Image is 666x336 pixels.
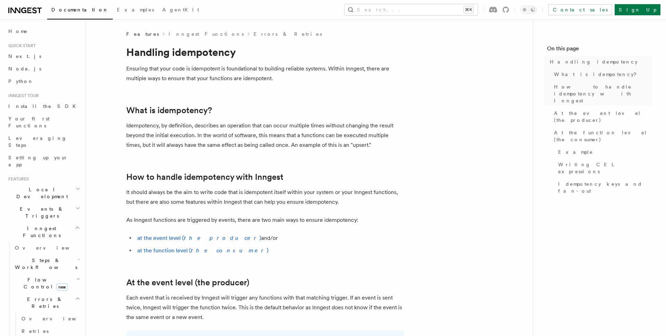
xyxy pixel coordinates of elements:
span: Writing CEL expressions [558,161,652,175]
span: Quick start [6,43,36,49]
span: At the function level (the consumer) [554,129,652,143]
a: Writing CEL expressions [555,158,652,178]
a: Next.js [6,50,82,62]
span: At the event level (the producer) [554,110,652,124]
li: and/or [135,233,404,243]
a: At the event level (the producer) [126,278,249,287]
span: Home [8,28,28,35]
a: At the function level (the consumer) [551,126,652,146]
a: at the event level (the producer) [137,235,261,241]
span: Features [6,176,29,182]
button: Events & Triggers [6,203,82,222]
button: Local Development [6,183,82,203]
h1: Handling idempotency [126,46,404,58]
span: How to handle idempotency with Inngest [554,83,652,104]
a: Your first Functions [6,112,82,132]
span: Your first Functions [8,116,50,128]
span: Events & Triggers [6,205,76,219]
span: Node.js [8,66,41,72]
span: Local Development [6,186,76,200]
a: Errors & Retries [254,31,322,37]
span: new [56,283,68,291]
span: Setting up your app [8,155,68,167]
p: Idempotency, by definition, describes an operation that can occur multiple times without changing... [126,121,404,150]
a: Idempotency keys and fan-out [555,178,652,197]
h4: On this page [547,44,652,56]
a: Contact sales [548,4,612,15]
p: Ensuring that your code is idempotent is foundational to building reliable systems. Within Innges... [126,64,404,83]
a: Inngest Functions [169,31,244,37]
a: Install the SDK [6,100,82,112]
p: As Inngest functions are triggered by events, there are two main ways to ensure idempotency: [126,215,404,225]
span: Features [126,31,159,37]
span: Overview [22,316,93,321]
a: Examples [113,2,158,19]
span: Install the SDK [8,103,80,109]
a: What is idempotency? [551,68,652,81]
span: Steps & Workflows [12,257,77,271]
span: Overview [15,245,86,251]
button: Inngest Functions [6,222,82,242]
span: Inngest Functions [6,225,75,239]
span: Leveraging Steps [8,135,67,148]
a: Handling idempotency [547,56,652,68]
button: Flow Controlnew [12,274,82,293]
a: How to handle idempotency with Inngest [551,81,652,107]
a: At the event level (the producer) [551,107,652,126]
a: Example [555,146,652,158]
span: Flow Control [12,276,76,290]
a: Overview [12,242,82,254]
span: Inngest tour [6,93,39,99]
span: AgentKit [162,7,199,12]
span: Example [558,149,593,156]
span: Retries [22,328,49,334]
span: Next.js [8,53,41,59]
span: Errors & Retries [12,296,75,310]
p: It should always be the aim to write code that is idempotent itself within your system or your In... [126,187,404,207]
span: Idempotency keys and fan-out [558,180,652,194]
a: What is idempotency? [126,106,212,115]
a: Home [6,25,82,37]
a: Documentation [47,2,113,19]
a: Setting up your app [6,151,82,171]
a: Python [6,75,82,87]
button: Errors & Retries [12,293,82,312]
kbd: ⌘K [464,6,473,13]
span: What is idempotency? [554,71,641,78]
a: at the function level (the consumer) [137,247,268,254]
button: Search...⌘K [344,4,478,15]
a: Leveraging Steps [6,132,82,151]
span: Examples [117,7,154,12]
a: Sign Up [615,4,660,15]
em: the consumer [191,247,267,254]
a: Node.js [6,62,82,75]
a: How to handle idempotency with Inngest [126,172,283,182]
button: Toggle dark mode [520,6,537,14]
span: Documentation [51,7,109,12]
a: Overview [19,312,82,325]
span: Python [8,78,34,84]
span: Handling idempotency [550,58,638,65]
button: Steps & Workflows [12,254,82,274]
a: AgentKit [158,2,203,19]
em: the producer [184,235,259,241]
p: Each event that is received by Inngest will trigger any functions with that matching trigger. If ... [126,293,404,322]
